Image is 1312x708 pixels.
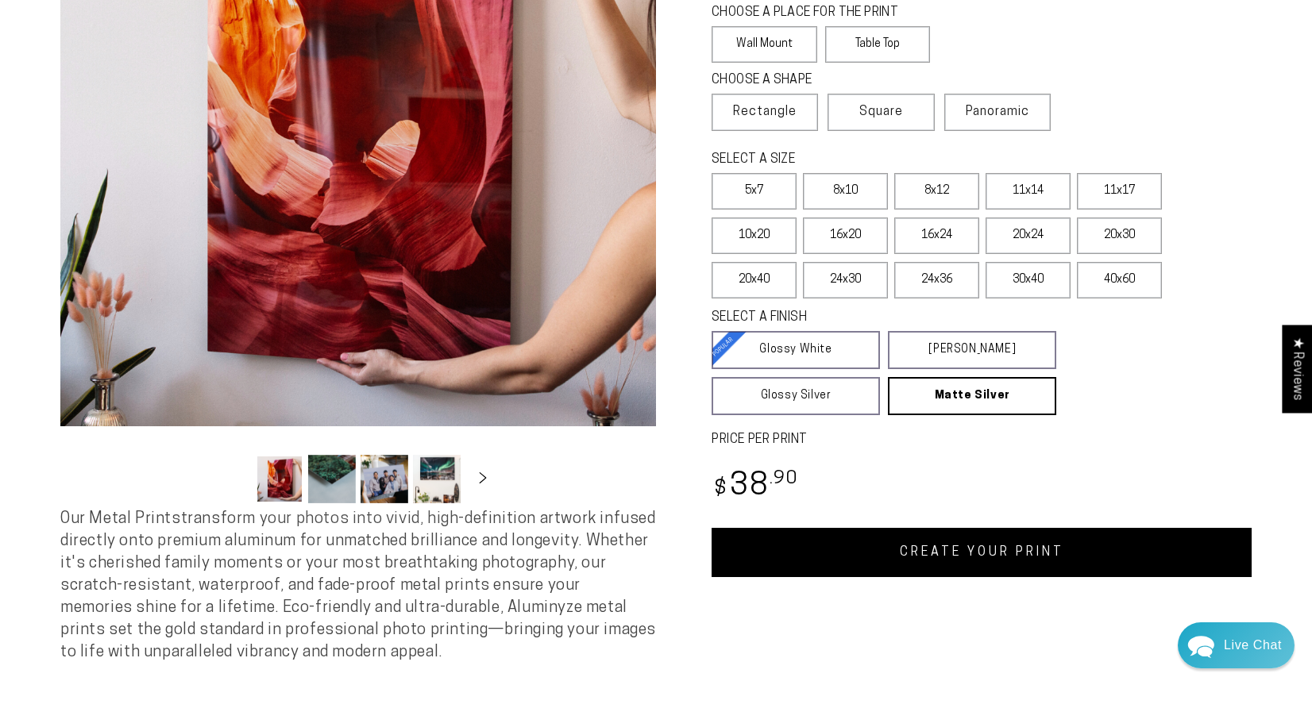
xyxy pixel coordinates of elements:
label: 20x24 [986,217,1071,254]
a: Glossy Silver [712,377,880,415]
button: Load image 1 in gallery view [256,455,303,503]
label: 5x7 [712,173,797,210]
label: PRICE PER PRINT [712,431,1252,449]
label: 40x60 [1077,262,1162,298]
label: 20x30 [1077,217,1162,254]
div: Click to open Judge.me floating reviews tab [1282,325,1312,413]
span: $ [714,479,727,500]
label: 11x17 [1077,173,1162,210]
button: Load image 4 in gallery view [413,455,461,503]
span: Rectangle [733,102,797,121]
div: Contact Us Directly [1224,622,1282,668]
label: 16x20 [803,217,888,254]
label: 16x24 [894,217,979,254]
label: 24x30 [803,262,888,298]
label: 11x14 [986,173,1071,210]
legend: CHOOSE A PLACE FOR THE PRINT [712,4,916,22]
label: 8x12 [894,173,979,210]
span: Square [859,102,903,121]
a: Glossy White [712,331,880,369]
label: 8x10 [803,173,888,210]
label: Table Top [825,26,931,63]
sup: .90 [770,470,798,488]
div: Chat widget toggle [1178,622,1295,668]
bdi: 38 [712,471,798,502]
label: 20x40 [712,262,797,298]
button: Slide left [216,461,251,496]
legend: SELECT A SIZE [712,151,1029,169]
button: Load image 3 in gallery view [361,455,408,503]
legend: SELECT A FINISH [712,309,1018,327]
span: Our Metal Prints transform your photos into vivid, high-definition artwork infused directly onto ... [60,511,656,660]
label: Wall Mount [712,26,817,63]
label: 10x20 [712,217,797,254]
a: CREATE YOUR PRINT [712,528,1252,577]
label: 30x40 [986,262,1071,298]
a: Matte Silver [888,377,1056,415]
a: [PERSON_NAME] [888,331,1056,369]
label: 24x36 [894,262,979,298]
button: Slide right [465,461,500,496]
button: Load image 2 in gallery view [308,455,356,503]
span: Panoramic [966,106,1029,118]
legend: CHOOSE A SHAPE [712,71,918,90]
